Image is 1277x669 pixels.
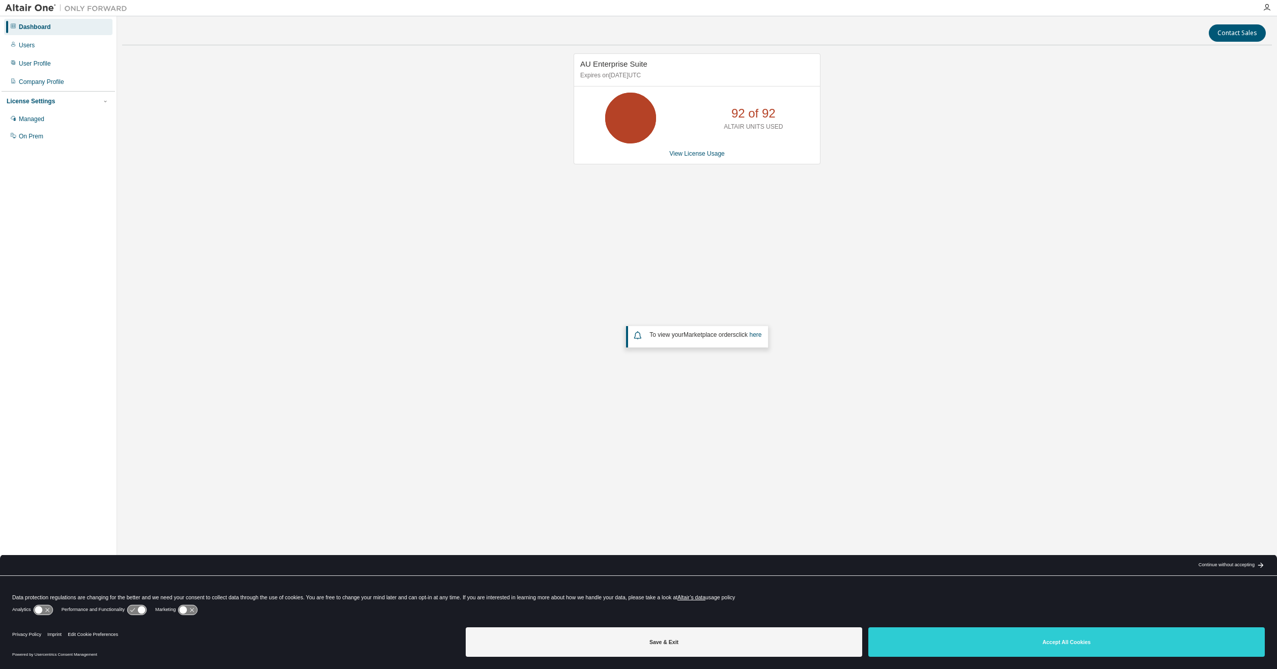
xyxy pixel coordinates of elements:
p: ALTAIR UNITS USED [724,123,783,131]
a: here [749,331,761,338]
div: Company Profile [19,78,64,86]
p: Expires on [DATE] UTC [580,71,811,80]
img: Altair One [5,3,132,13]
div: User Profile [19,60,51,68]
div: Users [19,41,35,49]
div: License Settings [7,97,55,105]
button: Contact Sales [1209,24,1266,42]
span: AU Enterprise Suite [580,60,647,68]
span: To view your click [649,331,761,338]
div: Managed [19,115,44,123]
div: On Prem [19,132,43,140]
p: 92 of 92 [731,105,776,122]
div: Dashboard [19,23,51,31]
a: View License Usage [669,150,725,157]
em: Marketplace orders [684,331,736,338]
